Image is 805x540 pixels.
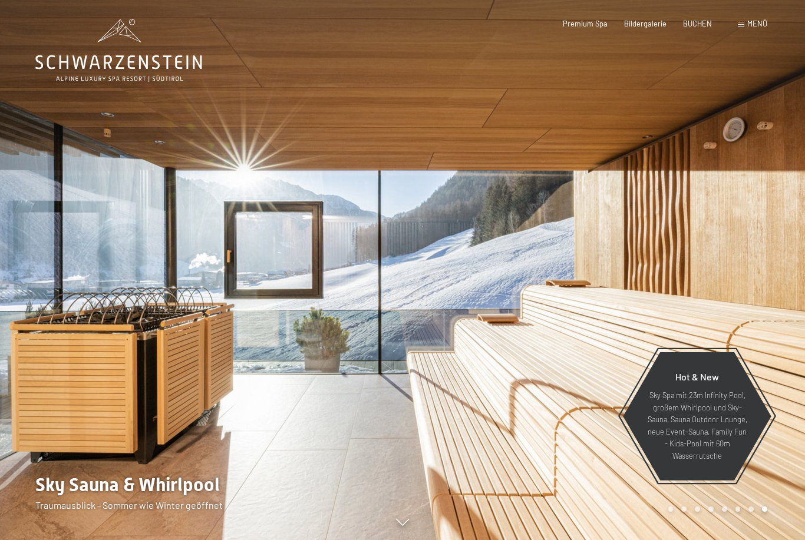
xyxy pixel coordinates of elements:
[646,389,748,462] p: Sky Spa mit 23m Infinity Pool, großem Whirlpool und Sky-Sauna, Sauna Outdoor Lounge, neue Event-S...
[747,19,767,28] span: Menü
[683,19,712,28] a: BUCHEN
[681,506,687,512] div: Carousel Page 2
[695,506,700,512] div: Carousel Page 3
[668,506,674,512] div: Carousel Page 1
[563,19,608,28] a: Premium Spa
[622,352,772,481] a: Hot & New Sky Spa mit 23m Infinity Pool, großem Whirlpool und Sky-Sauna, Sauna Outdoor Lounge, ne...
[664,506,767,512] div: Carousel Pagination
[624,19,667,28] a: Bildergalerie
[748,506,754,512] div: Carousel Page 7
[735,506,741,512] div: Carousel Page 6
[722,506,727,512] div: Carousel Page 5
[762,506,767,512] div: Carousel Page 8 (Current Slide)
[675,371,719,382] span: Hot & New
[708,506,714,512] div: Carousel Page 4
